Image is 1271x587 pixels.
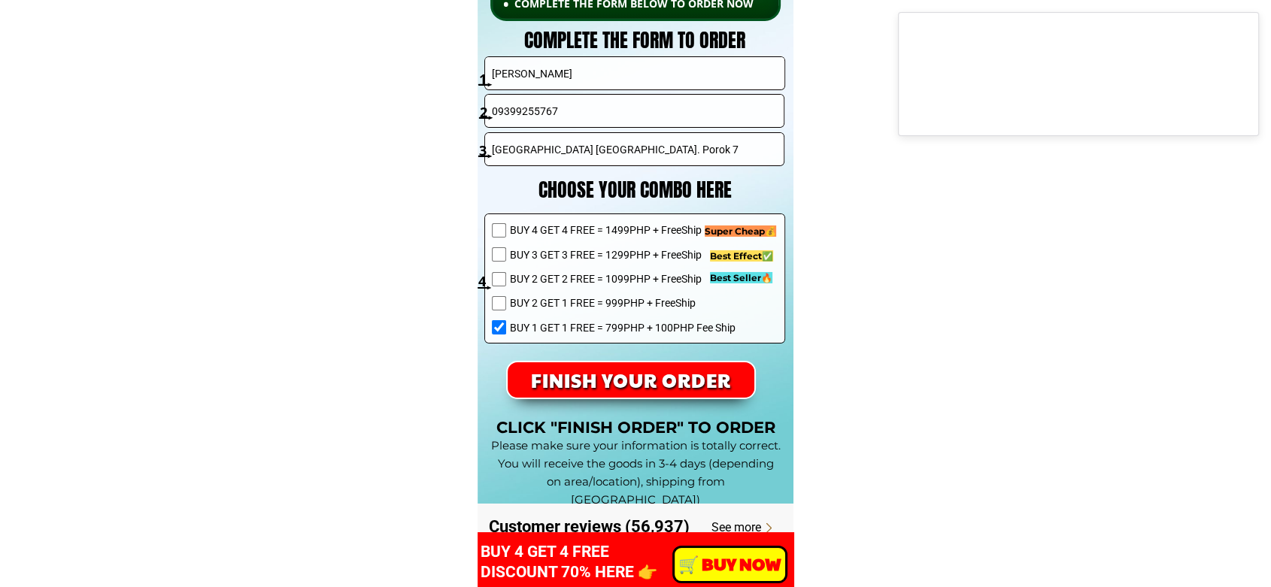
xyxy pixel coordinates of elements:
[489,513,701,540] h3: Customer reviews (56,937)
[705,225,776,237] span: Super Cheap💰
[675,548,784,581] p: ️🛒 BUY NOW
[508,362,754,398] p: FINISH YOUR ORDER
[479,68,495,90] h3: 1
[478,271,494,292] h3: 4
[488,95,781,127] input: Phone Number* (+63/09)
[488,133,781,165] input: Full Address* ( Province - City - Barangay )
[502,174,769,206] h3: CHOOSE YOUR COMBO HERE
[510,319,736,336] span: BUY 1 GET 1 FREE = 799PHP + 100PHP Fee Ship
[480,101,496,123] h3: 2
[510,271,736,287] span: BUY 2 GET 2 FREE = 1099PHP + FreeShip
[478,25,791,56] h3: COMPLETE THE FORM TO ORDER
[710,272,772,283] span: Best Seller🔥
[490,437,781,509] h3: Please make sure your information is totally correct. You will receive the goods in 3-4 days (dep...
[478,415,793,440] h3: CLICK "FINISH ORDER" TO ORDER
[481,542,708,583] h3: BUY 4 GET 4 FREE DISCOUNT 70% HERE 👉
[479,140,495,162] h3: 3
[510,222,736,238] span: BUY 4 GET 4 FREE = 1499PHP + FreeShip
[510,247,736,263] span: BUY 3 GET 3 FREE = 1299PHP + FreeShip
[510,295,736,311] span: BUY 2 GET 1 FREE = 999PHP + FreeShip
[710,250,773,262] span: Best Effect✅
[657,518,761,537] div: See more
[488,57,781,89] input: Your Name*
